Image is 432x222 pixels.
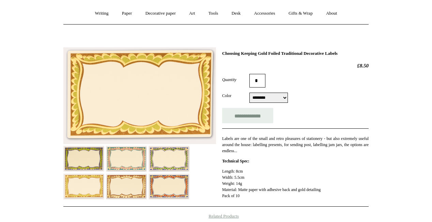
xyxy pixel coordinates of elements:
a: About [320,4,343,22]
a: Writing [89,4,115,22]
h2: £8.50 [222,63,369,69]
a: Paper [116,4,138,22]
strong: Technical Spec: [222,159,249,163]
label: Quantity [222,77,249,83]
p: Length: 8cm Width: 5.5cm Weight: 14g Material: Matte paper with adhesive back and gold detailing ... [222,168,369,199]
img: Choosing Keeping Gold Foiled Traditional Decorative Labels [106,174,147,200]
img: Choosing Keeping Gold Foiled Traditional Decorative Labels [149,174,189,200]
a: Tools [202,4,225,22]
img: Choosing Keeping Gold Foiled Traditional Decorative Labels [63,47,216,144]
a: Art [183,4,201,22]
label: Color [222,93,249,99]
a: Desk [226,4,247,22]
p: Labels are one of the small and retro pleasures of stationery - but also extremely useful around ... [222,136,369,154]
img: Choosing Keeping Gold Foiled Traditional Decorative Labels [63,174,104,200]
a: Gifts & Wrap [282,4,319,22]
a: Decorative paper [139,4,182,22]
img: Choosing Keeping Gold Foiled Traditional Decorative Labels [149,146,189,172]
img: Choosing Keeping Gold Foiled Traditional Decorative Labels [106,146,147,172]
h4: Related Products [46,213,386,219]
h1: Choosing Keeping Gold Foiled Traditional Decorative Labels [222,51,369,56]
a: Accessories [248,4,281,22]
img: Choosing Keeping Gold Foiled Traditional Decorative Labels [63,146,104,172]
